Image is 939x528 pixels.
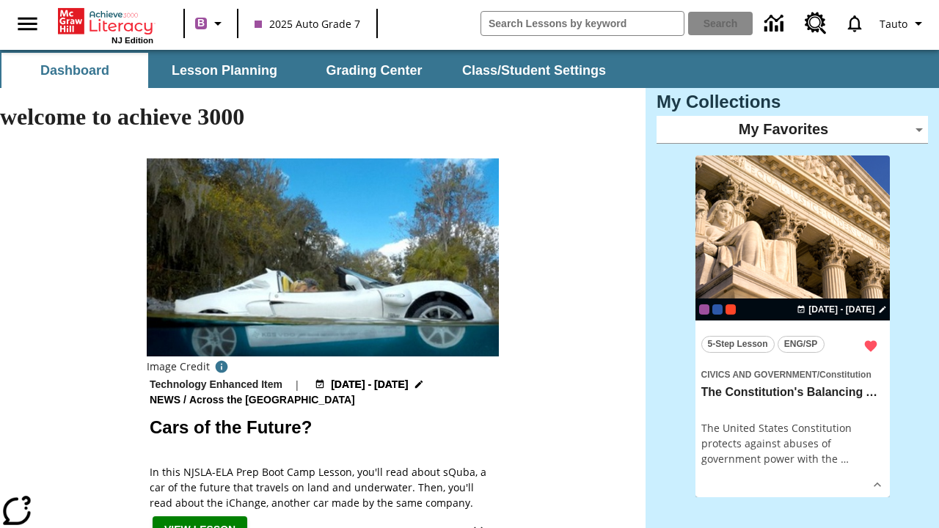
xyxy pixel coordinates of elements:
span: [DATE] - [DATE] [331,377,408,392]
span: [DATE] - [DATE] [808,303,874,316]
a: Data Center [756,4,796,44]
div: lesson details [695,155,890,498]
span: | [294,377,300,392]
span: Across the [GEOGRAPHIC_DATA] [189,392,358,408]
span: … [841,452,849,466]
span: ENG/SP [784,337,817,352]
button: Aug 18 - Aug 18 Choose Dates [794,303,889,316]
input: search field [481,12,684,35]
span: B [197,14,205,32]
a: Home [58,7,153,36]
div: Current Class [699,304,709,315]
div: Home [58,5,153,45]
span: / [817,370,819,380]
span: 5-Step Lesson [708,337,768,352]
img: High-tech automobile treading water. [147,158,499,397]
button: Class/Student Settings [450,53,618,88]
a: Notifications [836,4,874,43]
div: The United States Constitution protects against abuses of government power with the [701,420,884,466]
h3: My Collections [657,92,928,112]
span: Civics and Government [701,370,817,380]
span: Constitution [819,370,872,380]
h3: The Constitution's Balancing Act [701,385,884,400]
span: Tauto [880,16,907,32]
button: Lesson Planning [151,53,298,88]
button: Show Details [866,474,888,496]
span: NJ Edition [112,36,153,45]
button: Open side menu [6,2,49,45]
div: Test 1 [726,304,736,315]
button: ENG/SP [778,336,825,353]
button: Photo credit: AP [210,356,233,377]
div: My Favorites [657,116,928,144]
button: Profile/Settings [874,10,933,37]
span: Topic: Civics and Government/Constitution [701,366,884,382]
h2: Cars of the Future? [150,414,496,441]
div: In this NJSLA-ELA Prep Boot Camp Lesson, you'll read about sQuba, a car of the future that travel... [150,464,496,510]
div: OL 2025 Auto Grade 8 [712,304,723,315]
p: Image Credit [147,359,210,374]
button: 5-Step Lesson [701,336,775,353]
span: News [150,392,183,408]
button: Aug 18 - Aug 18 Choose Dates [312,377,428,392]
span: 2025 Auto Grade 7 [255,16,360,32]
button: Grading Center [301,53,447,88]
button: Remove from Favorites [858,333,884,359]
button: Dashboard [1,53,148,88]
p: Technology Enhanced Item [150,377,282,392]
button: Boost Class color is purple. Change class color [189,10,233,37]
a: Resource Center, Will open in new tab [796,4,836,43]
span: / [183,394,186,406]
